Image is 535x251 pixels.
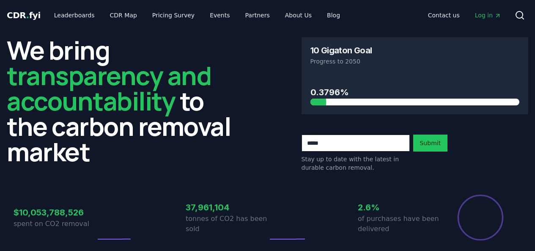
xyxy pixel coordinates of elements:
[7,58,211,118] span: transparency and accountability
[320,8,347,23] a: Blog
[358,201,440,214] h3: 2.6%
[103,8,144,23] a: CDR Map
[421,8,466,23] a: Contact us
[203,8,236,23] a: Events
[310,46,372,55] h3: 10 Gigaton Goal
[47,8,102,23] a: Leaderboards
[14,219,96,229] p: spent on CO2 removal
[14,206,96,219] h3: $10,053,788,526
[186,214,268,234] p: tonnes of CO2 has been sold
[7,37,234,164] h2: We bring to the carbon removal market
[7,10,41,20] span: CDR fyi
[457,194,504,241] div: Percentage of sales delivered
[310,86,520,99] h3: 0.3796%
[413,135,448,152] button: Submit
[7,9,41,21] a: CDR.fyi
[239,8,277,23] a: Partners
[186,201,268,214] h3: 37,961,104
[475,11,501,19] span: Log in
[468,8,508,23] a: Log in
[310,57,520,66] p: Progress to 2050
[278,8,318,23] a: About Us
[47,8,347,23] nav: Main
[26,10,29,20] span: .
[358,214,440,234] p: of purchases have been delivered
[145,8,201,23] a: Pricing Survey
[302,155,410,172] p: Stay up to date with the latest in durable carbon removal.
[421,8,508,23] nav: Main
